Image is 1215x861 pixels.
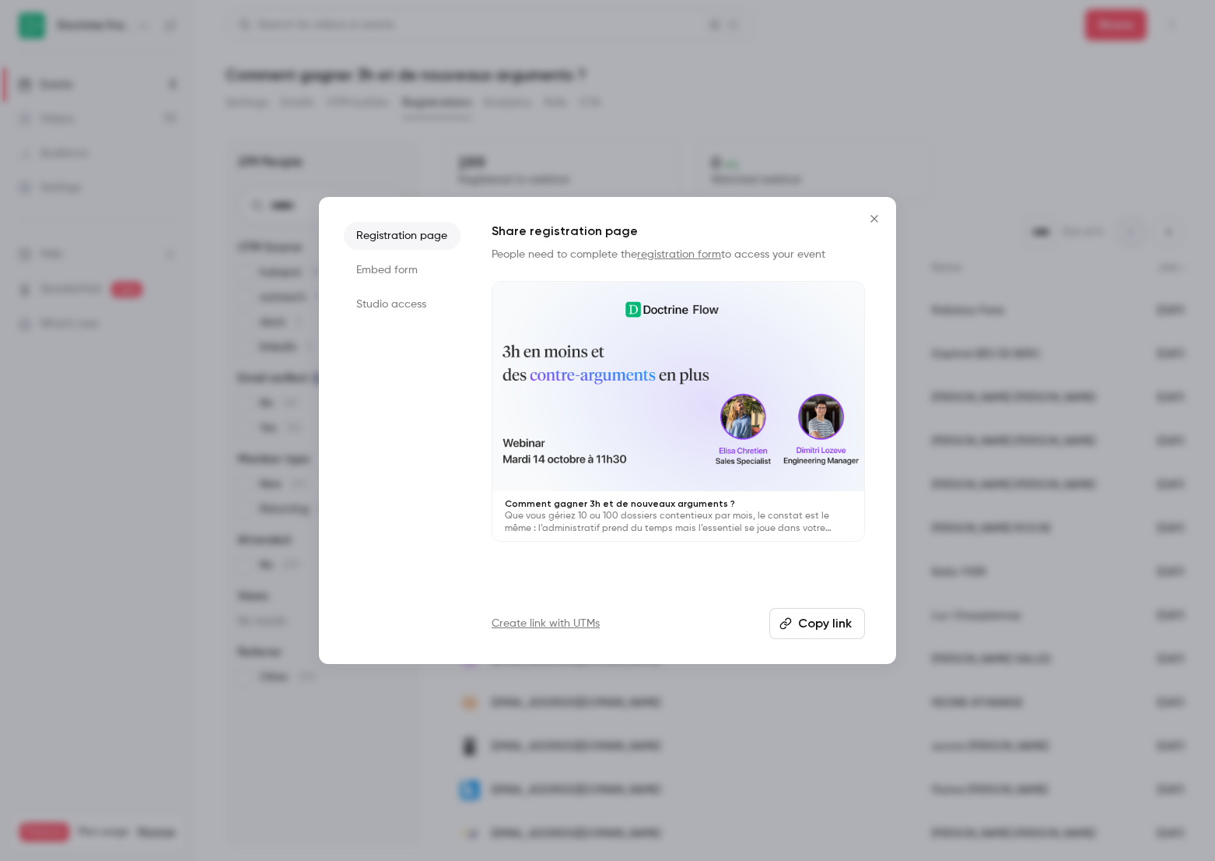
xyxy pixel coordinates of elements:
a: Comment gagner 3h et de nouveaux arguments ?Que vous gériez 10 ou 100 dossiers contentieux par mo... [492,281,865,542]
li: Studio access [344,290,460,318]
h1: Share registration page [492,222,865,241]
li: Embed form [344,256,460,284]
a: registration form [637,249,721,260]
p: Que vous gériez 10 ou 100 dossiers contentieux par mois, le constat est le même : l’administratif... [505,510,852,535]
button: Close [859,203,890,234]
p: People need to complete the to access your event [492,247,865,262]
p: Comment gagner 3h et de nouveaux arguments ? [505,497,852,510]
li: Registration page [344,222,460,250]
a: Create link with UTMs [492,616,600,631]
button: Copy link [769,608,865,639]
